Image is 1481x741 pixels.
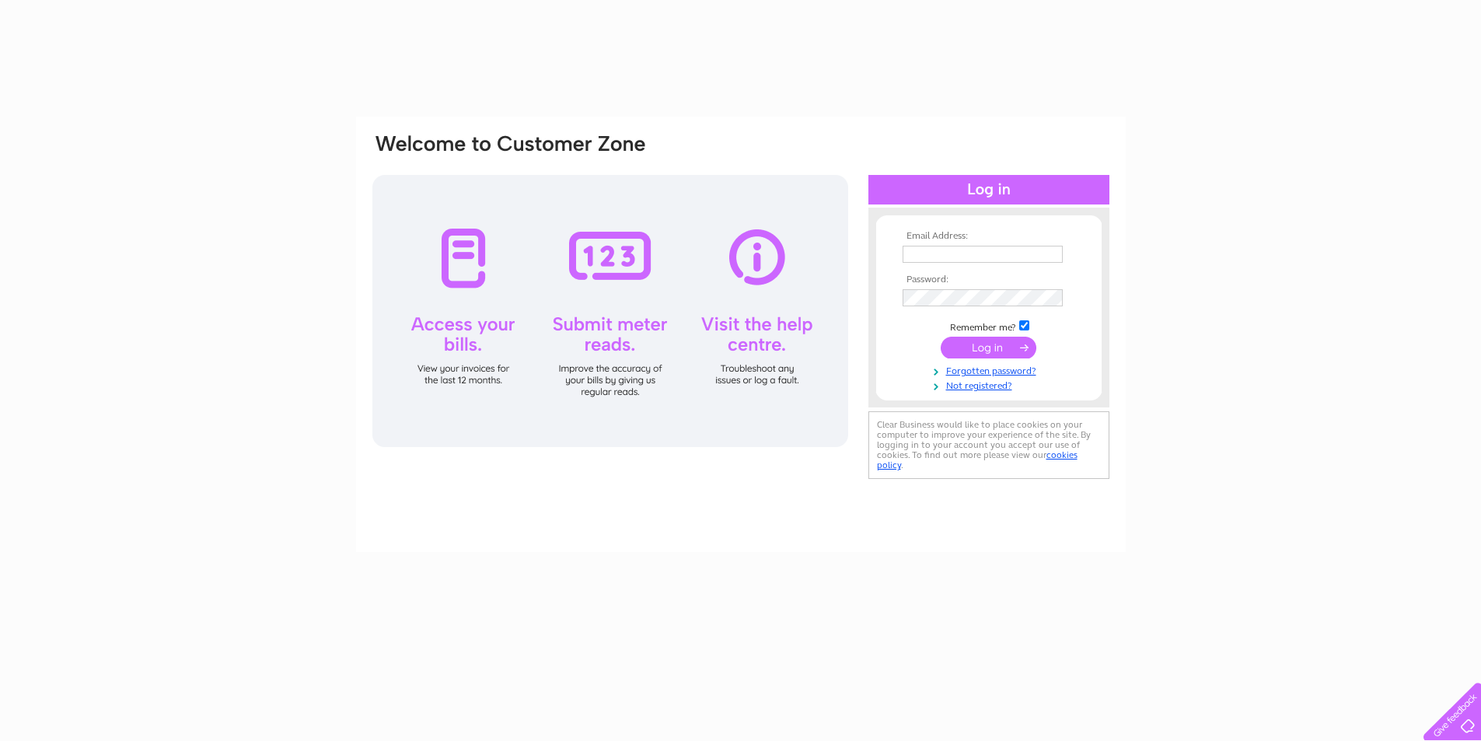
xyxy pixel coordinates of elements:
[899,318,1079,334] td: Remember me?
[868,411,1109,479] div: Clear Business would like to place cookies on your computer to improve your experience of the sit...
[877,449,1078,470] a: cookies policy
[903,377,1079,392] a: Not registered?
[903,362,1079,377] a: Forgotten password?
[899,231,1079,242] th: Email Address:
[941,337,1036,358] input: Submit
[899,274,1079,285] th: Password:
